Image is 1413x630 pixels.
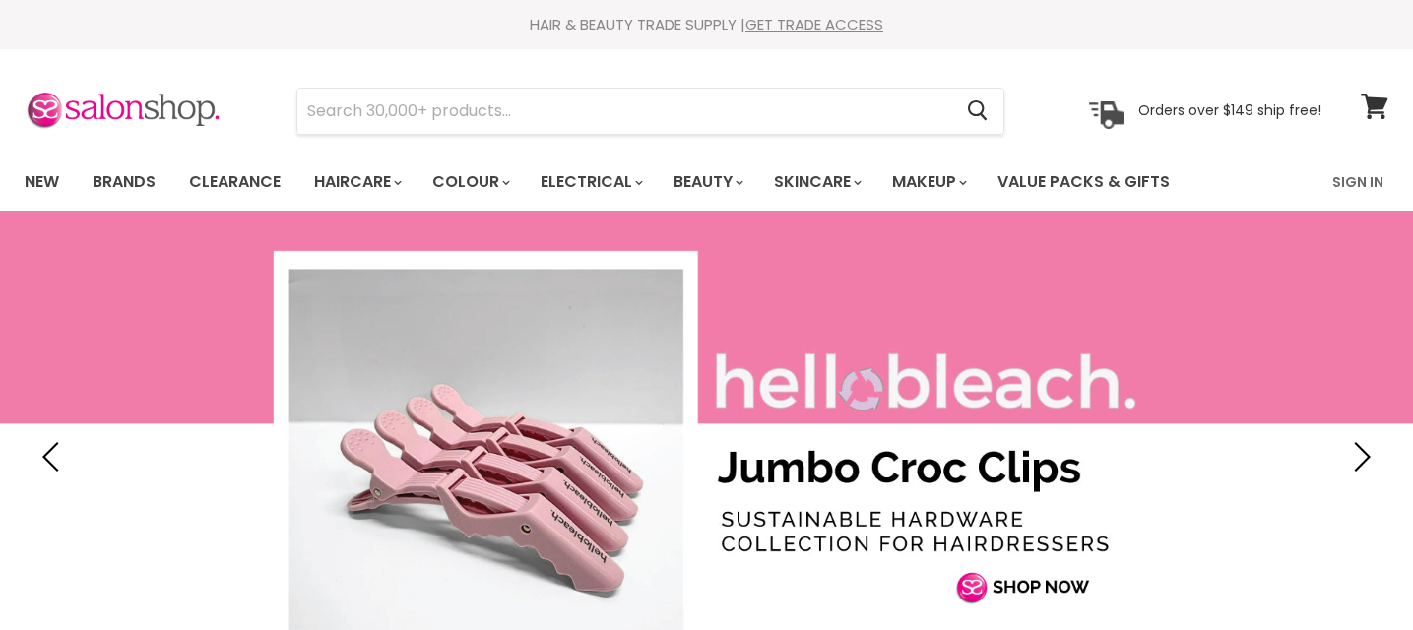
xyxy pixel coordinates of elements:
[1320,161,1395,203] a: Sign In
[10,161,74,203] a: New
[1138,101,1321,119] p: Orders over $149 ship free!
[296,88,1004,135] form: Product
[951,89,1003,134] button: Search
[759,161,873,203] a: Skincare
[299,161,414,203] a: Haircare
[1339,437,1379,476] button: Next
[526,161,655,203] a: Electrical
[417,161,522,203] a: Colour
[174,161,295,203] a: Clearance
[34,437,74,476] button: Previous
[745,14,883,34] a: GET TRADE ACCESS
[983,161,1185,203] a: Value Packs & Gifts
[877,161,979,203] a: Makeup
[78,161,170,203] a: Brands
[10,154,1252,211] ul: Main menu
[659,161,755,203] a: Beauty
[297,89,951,134] input: Search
